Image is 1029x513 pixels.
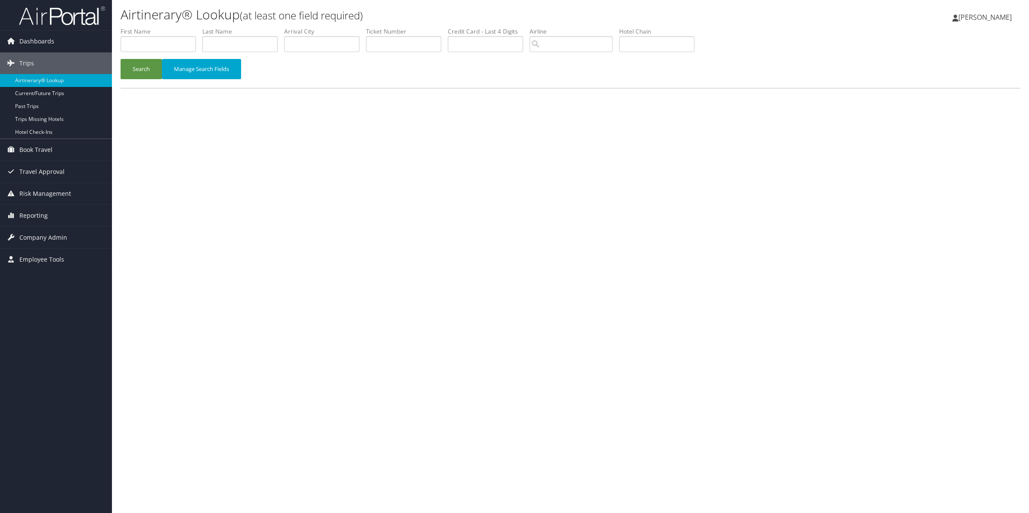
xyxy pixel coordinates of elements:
[958,12,1012,22] span: [PERSON_NAME]
[619,27,701,36] label: Hotel Chain
[530,27,619,36] label: Airline
[19,227,67,248] span: Company Admin
[240,8,363,22] small: (at least one field required)
[162,59,241,79] button: Manage Search Fields
[19,161,65,182] span: Travel Approval
[202,27,284,36] label: Last Name
[19,6,105,26] img: airportal-logo.png
[952,4,1020,30] a: [PERSON_NAME]
[19,205,48,226] span: Reporting
[19,249,64,270] span: Employee Tools
[121,59,162,79] button: Search
[366,27,448,36] label: Ticket Number
[284,27,366,36] label: Arrival City
[19,139,53,161] span: Book Travel
[19,31,54,52] span: Dashboards
[121,6,720,24] h1: Airtinerary® Lookup
[19,183,71,204] span: Risk Management
[448,27,530,36] label: Credit Card - Last 4 Digits
[121,27,202,36] label: First Name
[19,53,34,74] span: Trips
